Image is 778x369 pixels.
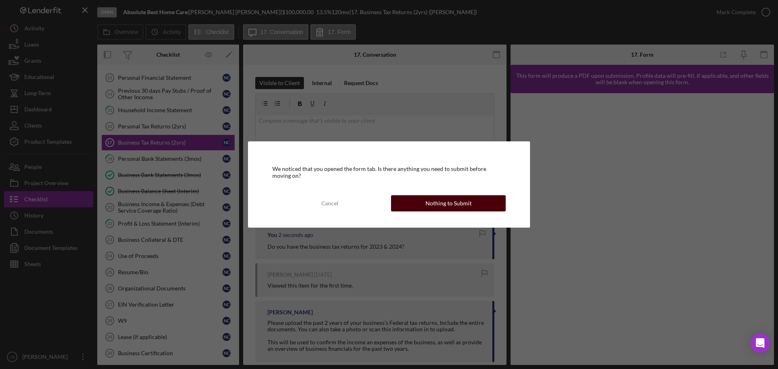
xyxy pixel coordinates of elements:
[321,195,338,211] div: Cancel
[272,195,387,211] button: Cancel
[425,195,472,211] div: Nothing to Submit
[272,166,506,179] div: We noticed that you opened the form tab. Is there anything you need to submit before moving on?
[750,333,770,353] div: Open Intercom Messenger
[391,195,506,211] button: Nothing to Submit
